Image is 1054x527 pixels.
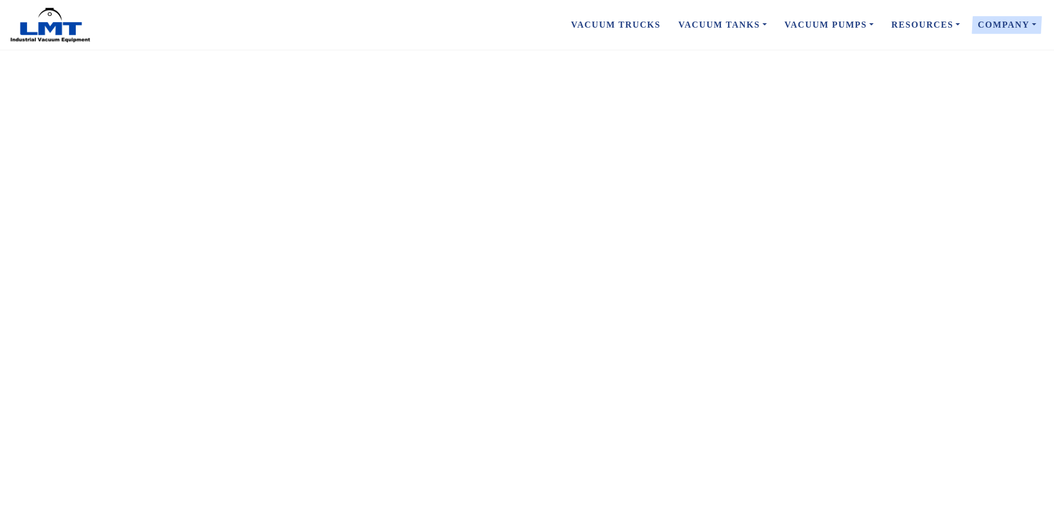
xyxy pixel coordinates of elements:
a: Vacuum Tanks [669,13,776,36]
a: Company [969,13,1045,36]
a: Vacuum Pumps [776,13,882,36]
a: Resources [882,13,969,36]
a: Vacuum Trucks [562,13,669,36]
img: LMT [9,7,92,43]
